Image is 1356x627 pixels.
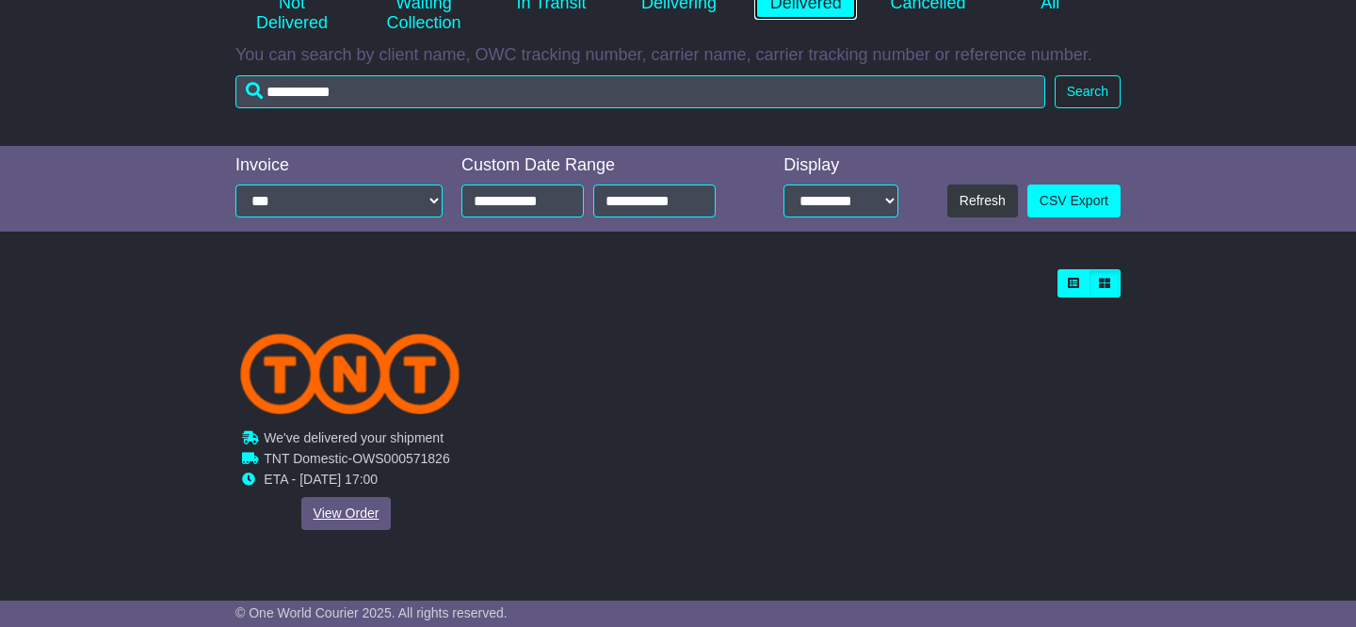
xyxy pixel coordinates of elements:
a: CSV Export [1027,185,1121,217]
span: TNT Domestic [264,451,347,466]
span: ETA - [DATE] 17:00 [264,472,378,487]
span: We've delivered your shipment [264,430,444,445]
div: Display [783,155,898,176]
a: View Order [301,497,392,530]
img: TNT_Domestic.png [240,333,460,414]
button: Refresh [947,185,1018,217]
button: Search [1055,75,1121,108]
span: © One World Courier 2025. All rights reserved. [235,605,508,620]
div: Invoice [235,155,443,176]
div: Custom Date Range [461,155,744,176]
p: You can search by client name, OWC tracking number, carrier name, carrier tracking number or refe... [235,45,1121,66]
td: - [264,451,449,472]
span: OWS000571826 [352,451,450,466]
